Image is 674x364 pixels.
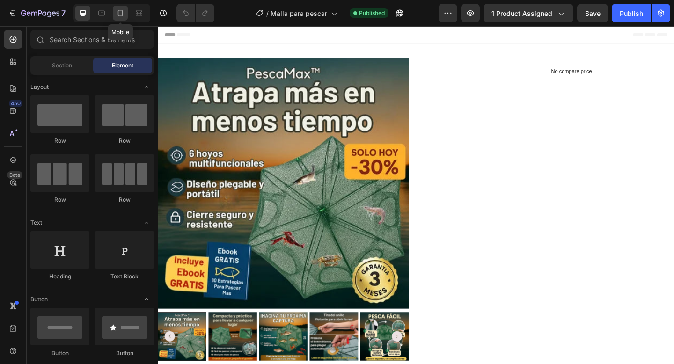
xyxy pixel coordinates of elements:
[491,8,552,18] span: 1 product assigned
[95,196,154,204] div: Row
[620,8,643,18] div: Publish
[52,61,72,70] span: Section
[30,30,154,49] input: Search Sections & Elements
[577,4,608,22] button: Save
[288,34,420,64] h2: HOY:
[139,80,154,95] span: Toggle open
[61,7,66,19] p: 7
[176,4,214,22] div: Undo/Redo
[428,46,472,52] p: No compare price
[612,4,651,22] button: Publish
[7,332,19,343] button: Carousel Back Arrow
[30,196,89,204] div: Row
[266,8,269,18] span: /
[271,8,327,18] span: Malla para pescar
[255,332,266,343] button: Carousel Next Arrow
[9,100,22,107] div: 450
[139,292,154,307] span: Toggle open
[158,26,674,364] iframe: Design area
[30,83,49,91] span: Layout
[359,9,385,17] span: Published
[484,4,573,22] button: 1 product assigned
[112,61,133,70] span: Element
[7,171,22,179] div: Beta
[30,295,48,304] span: Button
[30,137,89,145] div: Row
[95,349,154,357] div: Button
[139,215,154,230] span: Toggle open
[30,218,42,227] span: Text
[30,349,89,357] div: Button
[585,9,601,17] span: Save
[95,137,154,145] div: Row
[95,272,154,281] div: Text Block
[30,272,89,281] div: Heading
[4,4,70,22] button: 7
[342,36,419,61] span: $69.700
